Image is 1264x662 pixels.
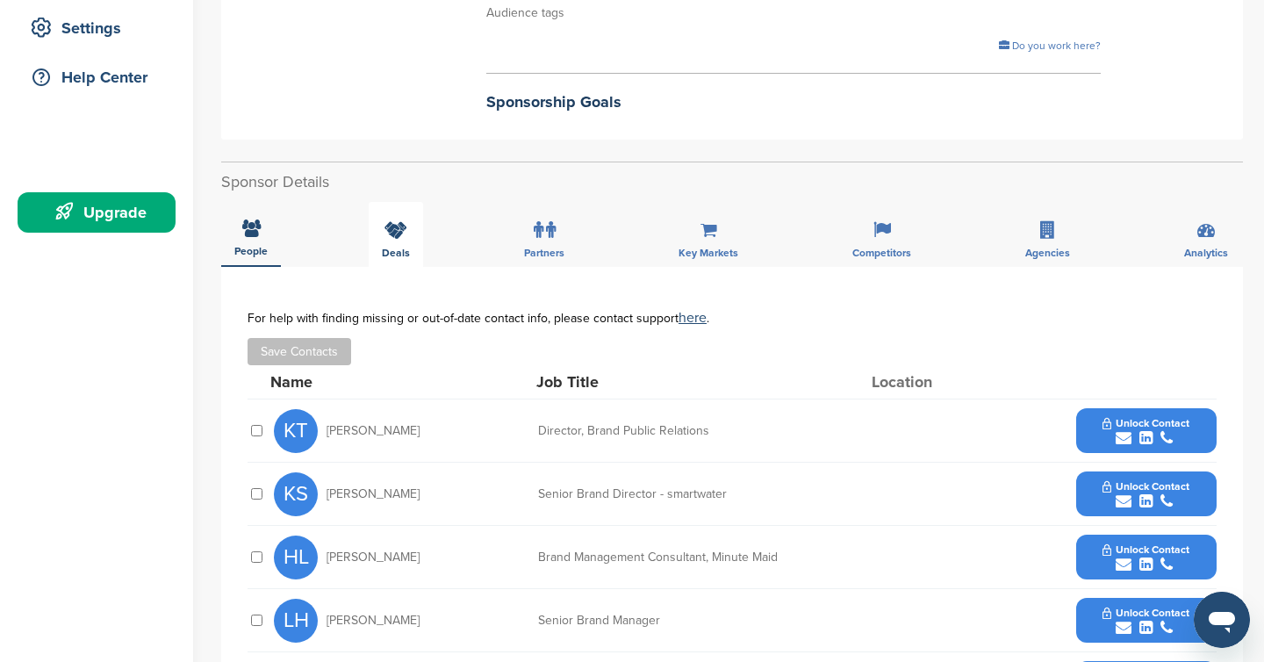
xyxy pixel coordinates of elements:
[327,488,420,500] span: [PERSON_NAME]
[274,472,318,516] span: KS
[382,248,410,258] span: Deals
[1102,417,1189,429] span: Unlock Contact
[327,551,420,564] span: [PERSON_NAME]
[679,309,707,327] a: here
[538,615,801,627] div: Senior Brand Manager
[221,170,1243,194] h2: Sponsor Details
[538,551,801,564] div: Brand Management Consultant, Minute Maid
[1081,405,1210,457] button: Unlock Contact
[486,4,1101,23] div: Audience tags
[1194,592,1250,648] iframe: Button to launch messaging window
[26,12,176,44] div: Settings
[1102,607,1189,619] span: Unlock Contact
[1081,531,1210,584] button: Unlock Contact
[327,615,420,627] span: [PERSON_NAME]
[536,374,800,390] div: Job Title
[524,248,564,258] span: Partners
[872,374,1003,390] div: Location
[26,61,176,93] div: Help Center
[1102,543,1189,556] span: Unlock Contact
[18,8,176,48] a: Settings
[18,192,176,233] a: Upgrade
[852,248,911,258] span: Competitors
[274,599,318,643] span: LH
[1025,248,1070,258] span: Agencies
[248,338,351,365] button: Save Contacts
[327,425,420,437] span: [PERSON_NAME]
[679,248,738,258] span: Key Markets
[270,374,463,390] div: Name
[1081,594,1210,647] button: Unlock Contact
[26,197,176,228] div: Upgrade
[999,40,1101,52] a: Do you work here?
[486,90,1101,114] h2: Sponsorship Goals
[1184,248,1228,258] span: Analytics
[1081,468,1210,521] button: Unlock Contact
[538,425,801,437] div: Director, Brand Public Relations
[538,488,801,500] div: Senior Brand Director - smartwater
[248,311,1217,325] div: For help with finding missing or out-of-date contact info, please contact support .
[234,246,268,256] span: People
[1102,480,1189,493] span: Unlock Contact
[274,409,318,453] span: KT
[274,536,318,579] span: HL
[18,57,176,97] a: Help Center
[1012,40,1101,52] span: Do you work here?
